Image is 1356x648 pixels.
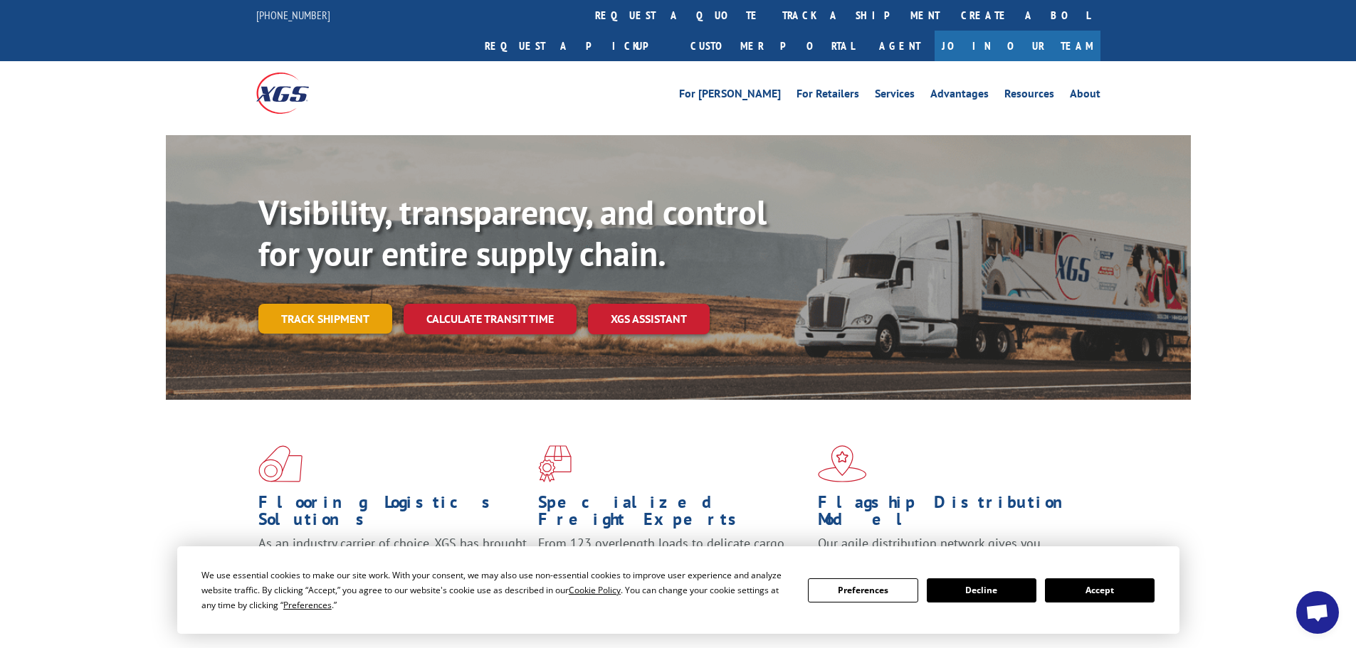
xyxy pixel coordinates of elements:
a: Services [875,88,915,104]
img: xgs-icon-flagship-distribution-model-red [818,445,867,482]
button: Preferences [808,578,918,602]
a: For [PERSON_NAME] [679,88,781,104]
span: Our agile distribution network gives you nationwide inventory management on demand. [818,535,1080,568]
a: For Retailers [797,88,859,104]
h1: Specialized Freight Experts [538,494,807,535]
a: Customer Portal [680,31,865,61]
span: As an industry carrier of choice, XGS has brought innovation and dedication to flooring logistics... [258,535,527,585]
a: Calculate transit time [404,304,577,334]
a: Resources [1004,88,1054,104]
a: Open chat [1296,591,1339,634]
h1: Flooring Logistics Solutions [258,494,527,535]
span: Cookie Policy [569,584,621,596]
a: Join Our Team [935,31,1100,61]
a: Track shipment [258,304,392,334]
button: Decline [927,578,1036,602]
a: XGS ASSISTANT [588,304,710,334]
p: From 123 overlength loads to delicate cargo, our experienced staff knows the best way to move you... [538,535,807,598]
img: xgs-icon-total-supply-chain-intelligence-red [258,445,303,482]
button: Accept [1045,578,1155,602]
b: Visibility, transparency, and control for your entire supply chain. [258,190,767,275]
a: About [1070,88,1100,104]
span: Preferences [283,599,332,611]
img: xgs-icon-focused-on-flooring-red [538,445,572,482]
a: Advantages [930,88,989,104]
div: We use essential cookies to make our site work. With your consent, we may also use non-essential ... [201,568,791,612]
a: [PHONE_NUMBER] [256,8,330,22]
a: Request a pickup [474,31,680,61]
a: Agent [865,31,935,61]
h1: Flagship Distribution Model [818,494,1087,535]
div: Cookie Consent Prompt [177,546,1179,634]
